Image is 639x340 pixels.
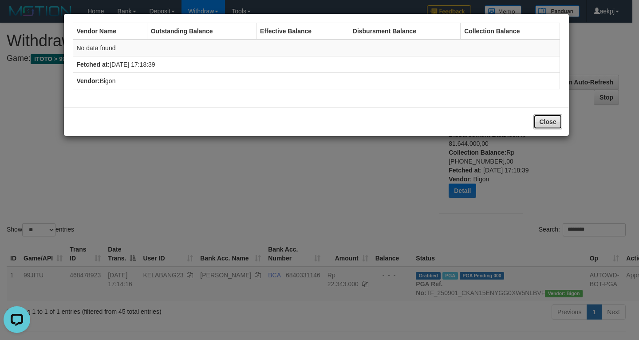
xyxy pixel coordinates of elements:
[349,23,460,40] th: Disbursment Balance
[147,23,256,40] th: Outstanding Balance
[73,73,560,89] td: Bigon
[73,23,147,40] th: Vendor Name
[77,77,100,84] b: Vendor:
[73,56,560,73] td: [DATE] 17:18:39
[256,23,349,40] th: Effective Balance
[461,23,560,40] th: Collection Balance
[73,40,560,56] td: No data found
[77,61,110,68] b: Fetched at:
[4,4,30,30] button: Open LiveChat chat widget
[533,114,562,129] button: Close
